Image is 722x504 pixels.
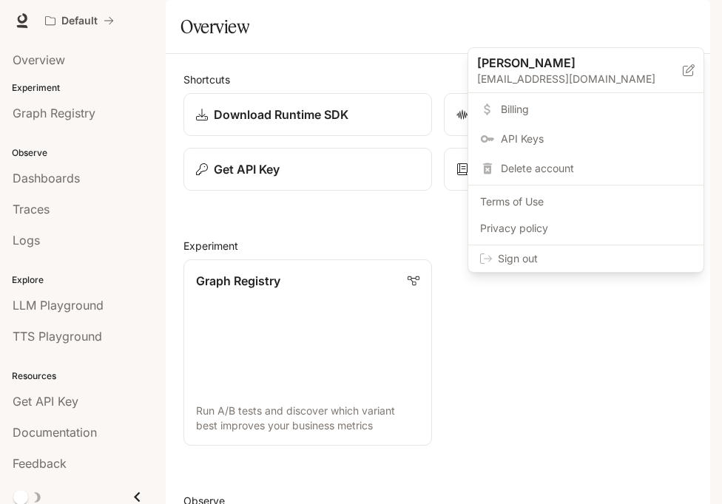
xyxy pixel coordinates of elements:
span: Sign out [498,251,692,266]
span: Terms of Use [480,194,692,209]
div: [PERSON_NAME][EMAIL_ADDRESS][DOMAIN_NAME] [468,48,704,93]
span: Billing [501,102,692,117]
div: Sign out [468,245,704,272]
span: Privacy policy [480,221,692,236]
div: Delete account [471,155,701,182]
a: Terms of Use [471,188,701,215]
p: [PERSON_NAME] [477,54,659,72]
a: Billing [471,96,701,123]
span: API Keys [501,132,692,146]
a: Privacy policy [471,215,701,242]
a: API Keys [471,126,701,152]
span: Delete account [501,161,692,176]
p: [EMAIL_ADDRESS][DOMAIN_NAME] [477,72,683,86]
